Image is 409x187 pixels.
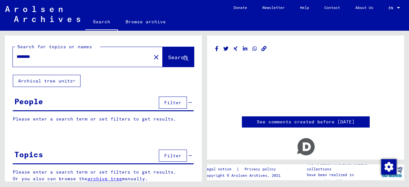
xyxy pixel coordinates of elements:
mat-icon: close [152,53,160,61]
p: have been realized in partnership with [307,172,380,183]
mat-label: Search for topics or names [17,44,92,50]
span: EN [389,6,396,10]
div: | [204,166,283,173]
p: Please enter a search term or set filters to get results. [13,116,194,122]
img: yv_logo.png [380,164,404,180]
p: The Arolsen Archives online collections [307,160,380,172]
button: Share on Twitter [223,45,229,53]
a: Browse archive [118,14,174,29]
span: Filter [164,153,181,159]
button: Copy link [261,45,267,53]
img: Change consent [381,159,397,175]
p: Copyright © Arolsen Archives, 2021 [204,173,283,178]
button: Search [163,47,194,67]
div: People [14,96,43,107]
button: Share on Xing [232,45,239,53]
a: archive tree [88,176,122,182]
button: Share on WhatsApp [251,45,258,53]
a: Privacy policy [239,166,283,173]
a: See comments created before [DATE] [257,119,355,125]
a: Legal notice [204,166,236,173]
button: Clear [150,51,163,63]
span: Filter [164,100,181,105]
span: Search [168,54,187,60]
a: Search [85,14,118,31]
button: Archival tree units [13,75,81,87]
div: Topics [14,149,43,160]
button: Share on Facebook [213,45,220,53]
button: Filter [159,150,187,162]
img: Arolsen_neg.svg [5,6,80,22]
button: Share on LinkedIn [242,45,249,53]
button: Filter [159,97,187,109]
p: Please enter a search term or set filters to get results. Or you also can browse the manually. [13,169,194,182]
